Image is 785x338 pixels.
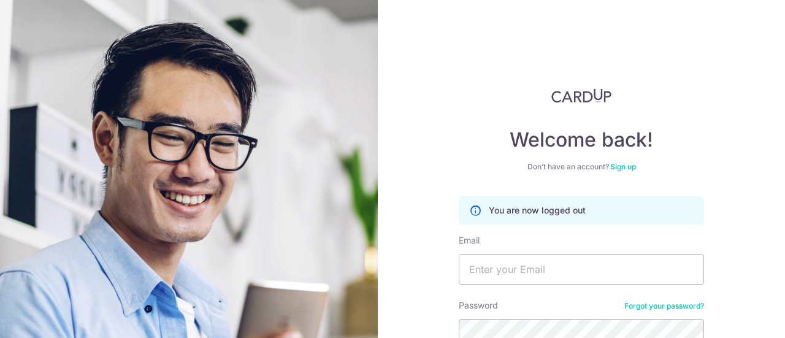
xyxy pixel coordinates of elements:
[459,128,704,152] h4: Welcome back!
[459,234,480,247] label: Email
[624,301,704,311] a: Forgot your password?
[459,162,704,172] div: Don’t have an account?
[489,204,586,217] p: You are now logged out
[459,254,704,285] input: Enter your Email
[610,162,636,171] a: Sign up
[551,88,611,103] img: CardUp Logo
[459,299,498,312] label: Password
